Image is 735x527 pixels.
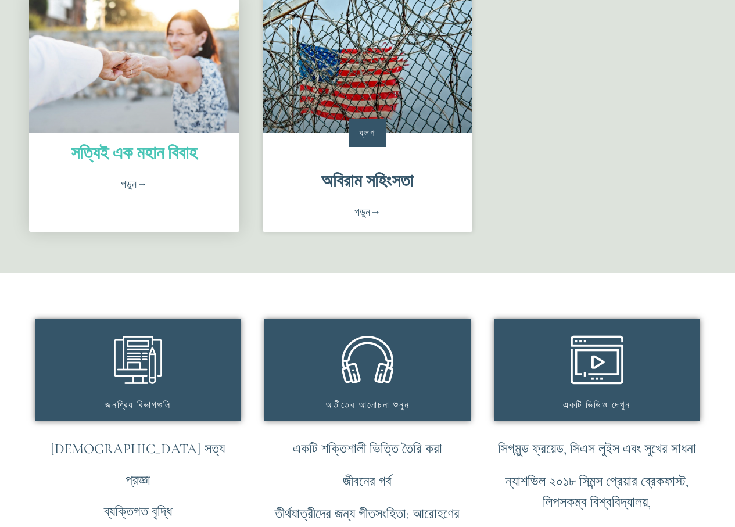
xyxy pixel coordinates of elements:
[126,472,150,489] a: প্রজ্ঞা
[498,440,696,457] a: সিগমুন্ড ফ্রয়েড, সিএস লুইস এবং সুখের সাধনা
[505,473,689,511] a: ন্যাশভিল ২০১৮ সিমন্স প্রেয়ার ব্রেকফাস্ট, লিপসকম্ব বিশ্ববিদ্যালয়,
[293,440,442,457] a: একটি শক্তিশালী ভিত্তি তৈরি করা
[354,205,381,220] a: অনন্ত সহিংসতা সম্পর্কে আরও পড়ুন
[360,128,375,138] font: ব্লগ
[71,142,197,164] a: সত্যিই এক মহান বিবাহ
[321,170,413,192] a: অবিরাম সহিংসতা
[325,399,410,410] font: অতীতের আলোচনা শুনুন
[343,473,392,490] a: জীবনের গর্ব
[105,399,171,410] font: জনপ্রিয় বিভাগগুলি
[121,177,147,192] a: একটি সত্যিকারের দুর্দান্ত বিবাহ সম্পর্কে আরও পড়ুন
[104,503,172,520] a: ব্যক্তিগত বৃদ্ধি
[354,206,370,218] font: পড়ুন
[563,399,630,410] font: একটি ভিডিও দেখুন
[121,178,137,191] font: পড়ুন
[51,440,225,457] a: [DEMOGRAPHIC_DATA] সত্য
